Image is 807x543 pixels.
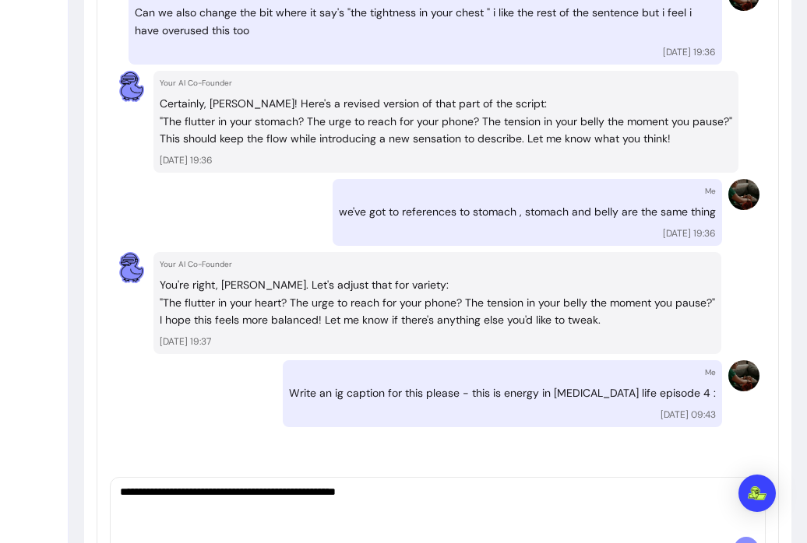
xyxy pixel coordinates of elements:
[663,227,716,240] p: [DATE] 19:36
[160,258,715,270] p: Your AI Co-Founder
[135,4,716,40] p: Can we also change the bit where it say's "the tightness in your chest " i like the rest of the s...
[160,113,732,131] p: "The flutter in your stomach? The urge to reach for your phone? The tension in your belly the mom...
[663,46,716,58] p: [DATE] 19:36
[120,484,756,531] textarea: Ask me anything...
[289,384,716,402] p: Write an ig caption for this please - this is energy in [MEDICAL_DATA] life episode 4 :
[339,203,716,221] p: we've got to references to stomach , stomach and belly are the same thing
[160,294,715,312] p: "The flutter in your heart? The urge to reach for your phone? The tension in your belly the momen...
[738,475,776,512] div: Open Intercom Messenger
[160,77,732,89] p: Your AI Co-Founder
[160,335,715,348] p: [DATE] 19:37
[705,185,716,197] p: Me
[160,154,732,166] p: [DATE] 19:36
[728,179,759,210] img: Provider image
[160,130,732,148] p: This should keep the flow while introducing a new sensation to describe. Let me know what you think!
[728,360,759,391] img: Provider image
[661,408,716,421] p: [DATE] 09:43
[160,276,715,294] p: You're right, [PERSON_NAME]. Let's adjust that for variety:
[116,71,147,102] img: AI Co-Founder avatar
[116,252,147,283] img: AI Co-Founder avatar
[705,366,716,378] p: Me
[160,311,715,329] p: I hope this feels more balanced! Let me know if there's anything else you'd like to tweak.
[160,95,732,113] p: Certainly, [PERSON_NAME]! Here's a revised version of that part of the script:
